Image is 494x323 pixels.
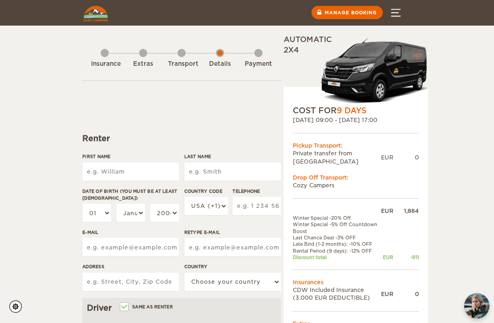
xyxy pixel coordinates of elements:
[293,221,381,234] td: Winter Special -5% Off Countdown Boost
[82,153,179,160] label: First Name
[184,153,281,160] label: Last Name
[293,149,381,165] td: Private transfer from [GEOGRAPHIC_DATA]
[83,6,108,21] img: Cozy Campers
[464,293,489,318] img: Freyja at Cozy Campers
[9,300,28,313] a: Cookie settings
[293,278,419,286] td: Insurances
[393,154,419,161] div: 0
[320,37,428,105] img: Stuttur-m-c-logo-2.png
[82,229,179,236] label: E-mail
[206,60,234,69] div: Details
[184,163,281,181] input: e.g. Smith
[82,238,179,256] input: e.g. example@example.com
[293,116,419,124] div: [DATE] 09:00 - [DATE] 17:00
[168,60,195,69] div: Transport
[184,263,281,270] label: Country
[184,229,281,236] label: Retype E-mail
[184,238,281,256] input: e.g. example@example.com
[393,290,419,298] div: 0
[87,302,276,313] div: Driver
[293,181,419,189] td: Cozy Campers
[82,273,179,291] input: e.g. Street, City, Zip Code
[293,241,381,247] td: Late Bird (1-2 months): -10% OFF
[337,106,366,115] span: 9 Days
[393,207,419,215] div: 1,884
[184,188,228,195] label: Country Code
[232,197,281,215] input: e.g. 1 234 567 890
[464,293,489,318] button: chat-button
[82,263,179,270] label: Address
[293,234,381,241] td: Last Chance Deal -3% OFF
[129,60,157,69] div: Extras
[91,60,118,69] div: Insurance
[311,6,383,19] a: Manage booking
[293,254,381,260] td: Discount total
[232,188,281,195] label: Telephone
[293,286,381,302] td: CDW Included Insurance (3.000 EUR DEDUCTIBLE)
[381,290,393,298] div: EUR
[381,207,393,215] div: EUR
[293,248,381,254] td: Rental Period (9 days): -12% OFF
[293,215,381,221] td: Winter Special -20% Off
[293,105,419,116] div: COST FOR
[121,305,127,311] input: Same as renter
[293,142,419,149] div: Pickup Transport:
[284,35,428,105] div: Automatic 2x4
[245,60,272,69] div: Payment
[82,133,281,144] div: Renter
[381,254,393,260] div: EUR
[381,154,393,161] div: EUR
[82,188,179,202] label: Date of birth (You must be at least [DEMOGRAPHIC_DATA])
[82,163,179,181] input: e.g. William
[293,174,419,181] div: Drop Off Transport:
[393,254,419,260] div: -911
[121,302,173,311] label: Same as renter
